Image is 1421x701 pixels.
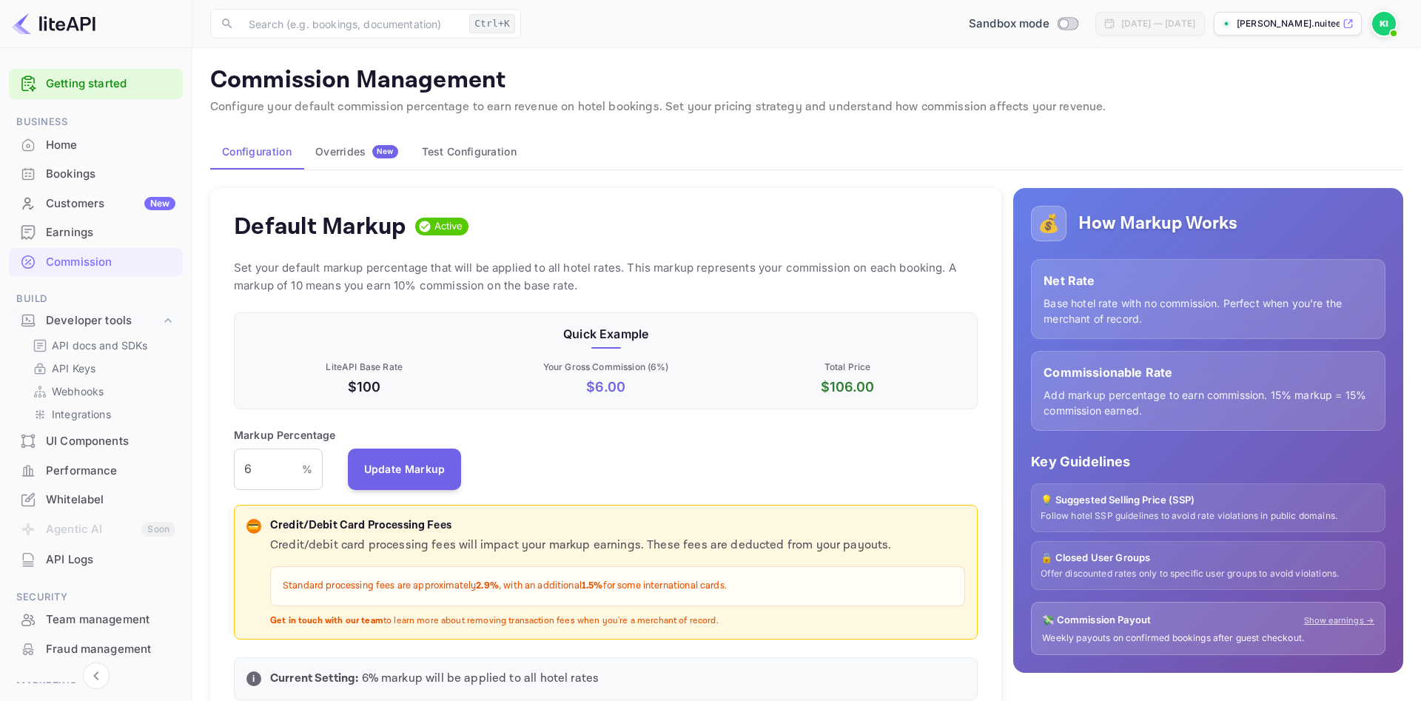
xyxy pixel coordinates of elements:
[270,517,965,534] p: Credit/Debit Card Processing Fees
[1031,452,1385,472] p: Key Guidelines
[9,606,183,634] div: Team management
[9,160,183,187] a: Bookings
[9,486,183,513] a: Whitelabel
[582,580,603,592] strong: 1.5%
[46,195,175,212] div: Customers
[9,635,183,664] div: Fraud management
[9,218,183,246] a: Earnings
[27,335,177,356] div: API docs and SDKs
[246,325,965,343] p: Quick Example
[9,248,183,275] a: Commission
[46,166,175,183] div: Bookings
[33,383,171,399] a: Webhooks
[1372,12,1396,36] img: King Iboy
[476,580,499,592] strong: 2.9%
[46,611,175,628] div: Team management
[1038,210,1060,237] p: 💰
[46,551,175,568] div: API Logs
[1304,614,1374,627] a: Show earnings →
[234,427,336,443] p: Markup Percentage
[252,672,255,685] p: i
[9,218,183,247] div: Earnings
[234,259,978,295] p: Set your default markup percentage that will be applied to all hotel rates. This markup represent...
[210,66,1403,95] p: Commission Management
[9,589,183,606] span: Security
[9,635,183,663] a: Fraud management
[52,338,148,353] p: API docs and SDKs
[1041,510,1376,523] p: Follow hotel SSP guidelines to avoid rate violations in public domains.
[33,406,171,422] a: Integrations
[9,486,183,514] div: Whitelabel
[248,520,259,533] p: 💳
[83,663,110,689] button: Collapse navigation
[372,147,398,156] span: New
[1042,613,1151,628] p: 💸 Commission Payout
[210,134,303,170] button: Configuration
[9,114,183,130] span: Business
[9,546,183,574] div: API Logs
[234,212,406,241] h4: Default Markup
[410,134,528,170] button: Test Configuration
[302,461,312,477] p: %
[429,219,469,234] span: Active
[270,670,965,688] p: 6 % markup will be applied to all hotel rates
[9,291,183,307] span: Build
[1121,17,1195,30] div: [DATE] — [DATE]
[9,189,183,218] div: CustomersNew
[9,308,183,334] div: Developer tools
[9,131,183,160] div: Home
[488,377,723,397] p: $ 6.00
[9,131,183,158] a: Home
[27,358,177,379] div: API Keys
[46,641,175,658] div: Fraud management
[52,360,95,376] p: API Keys
[283,579,953,594] p: Standard processing fees are approximately , with an additional for some international cards.
[469,14,515,33] div: Ctrl+K
[9,248,183,277] div: Commission
[270,615,383,626] strong: Get in touch with our team
[348,449,462,490] button: Update Markup
[46,224,175,241] div: Earnings
[9,427,183,455] a: UI Components
[46,492,175,509] div: Whitelabel
[144,197,175,210] div: New
[46,137,175,154] div: Home
[9,606,183,633] a: Team management
[1042,632,1374,645] p: Weekly payouts on confirmed bookings after guest checkout.
[969,16,1049,33] span: Sandbox mode
[9,69,183,99] div: Getting started
[1237,17,1340,30] p: [PERSON_NAME].nuitee...
[9,427,183,456] div: UI Components
[270,537,965,554] p: Credit/debit card processing fees will impact your markup earnings. These fees are deducted from ...
[46,312,161,329] div: Developer tools
[730,360,965,374] p: Total Price
[1044,272,1373,289] p: Net Rate
[270,671,358,686] strong: Current Setting:
[27,380,177,402] div: Webhooks
[46,433,175,450] div: UI Components
[246,360,482,374] p: LiteAPI Base Rate
[9,457,183,486] div: Performance
[963,16,1084,33] div: Switch to Production mode
[9,457,183,484] a: Performance
[1041,493,1376,508] p: 💡 Suggested Selling Price (SSP)
[9,189,183,217] a: CustomersNew
[9,160,183,189] div: Bookings
[315,145,398,158] div: Overrides
[12,12,95,36] img: LiteAPI logo
[1078,212,1237,235] h5: How Markup Works
[33,338,171,353] a: API docs and SDKs
[246,377,482,397] p: $100
[1044,387,1373,418] p: Add markup percentage to earn commission. 15% markup = 15% commission earned.
[1041,551,1376,566] p: 🔒 Closed User Groups
[1044,295,1373,326] p: Base hotel rate with no commission. Perfect when you're the merchant of record.
[234,449,302,490] input: 0
[33,360,171,376] a: API Keys
[52,406,111,422] p: Integrations
[270,615,965,628] p: to learn more about removing transaction fees when you're a merchant of record.
[9,546,183,573] a: API Logs
[730,377,965,397] p: $ 106.00
[52,383,104,399] p: Webhooks
[1041,568,1376,580] p: Offer discounted rates only to specific user groups to avoid violations.
[27,403,177,425] div: Integrations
